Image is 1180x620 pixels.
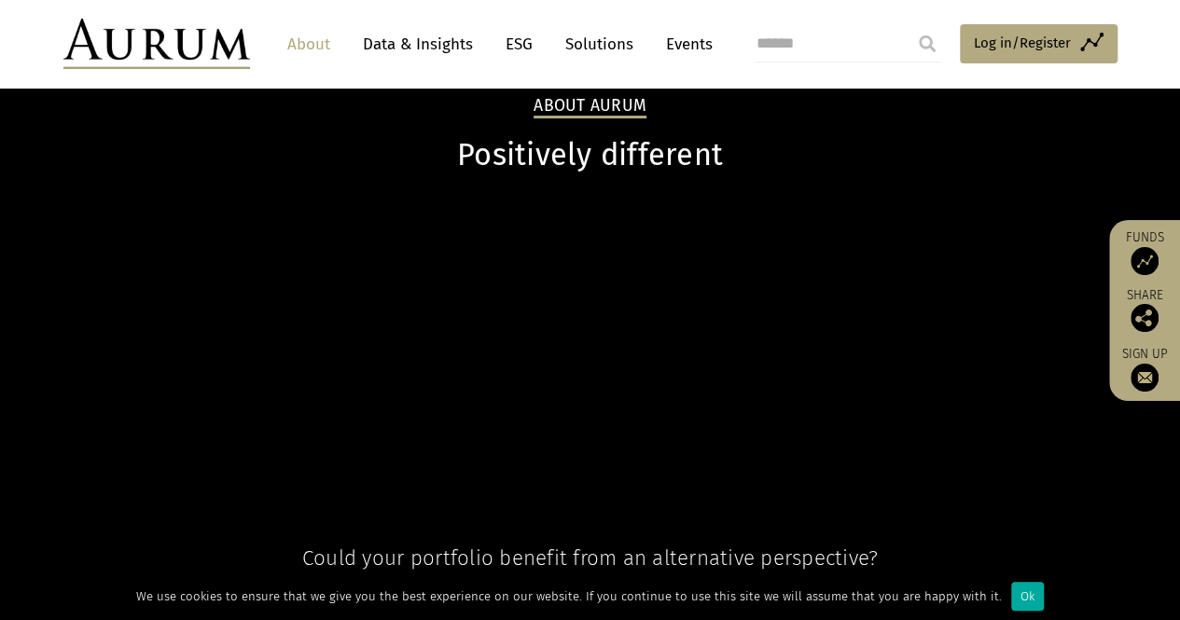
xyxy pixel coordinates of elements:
[556,27,643,62] a: Solutions
[354,27,482,62] a: Data & Insights
[496,27,542,62] a: ESG
[1118,229,1171,275] a: Funds
[63,19,250,69] img: Aurum
[1118,346,1171,392] a: Sign up
[1131,247,1159,275] img: Access Funds
[1011,582,1044,611] div: Ok
[657,27,713,62] a: Events
[278,27,340,62] a: About
[974,32,1071,54] span: Log in/Register
[63,137,1118,173] h1: Positively different
[1118,289,1171,332] div: Share
[1131,304,1159,332] img: Share this post
[960,24,1118,63] a: Log in/Register
[1131,364,1159,392] img: Sign up to our newsletter
[534,96,646,118] h2: About Aurum
[909,25,946,62] input: Submit
[63,545,1118,571] h4: Could your portfolio benefit from an alternative perspective?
